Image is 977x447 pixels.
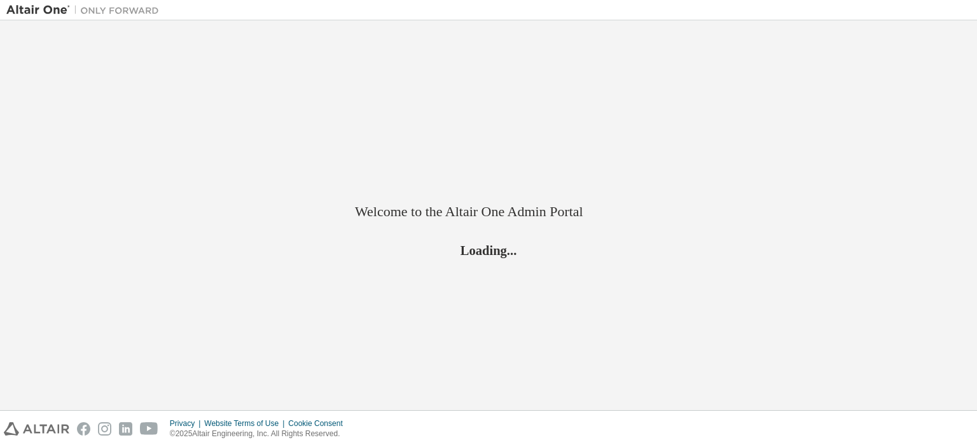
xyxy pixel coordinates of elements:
img: Altair One [6,4,165,17]
img: instagram.svg [98,422,111,436]
img: youtube.svg [140,422,158,436]
div: Cookie Consent [288,418,350,429]
img: linkedin.svg [119,422,132,436]
div: Website Terms of Use [204,418,288,429]
h2: Welcome to the Altair One Admin Portal [355,203,622,221]
h2: Loading... [355,242,622,258]
p: © 2025 Altair Engineering, Inc. All Rights Reserved. [170,429,350,439]
img: altair_logo.svg [4,422,69,436]
div: Privacy [170,418,204,429]
img: facebook.svg [77,422,90,436]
